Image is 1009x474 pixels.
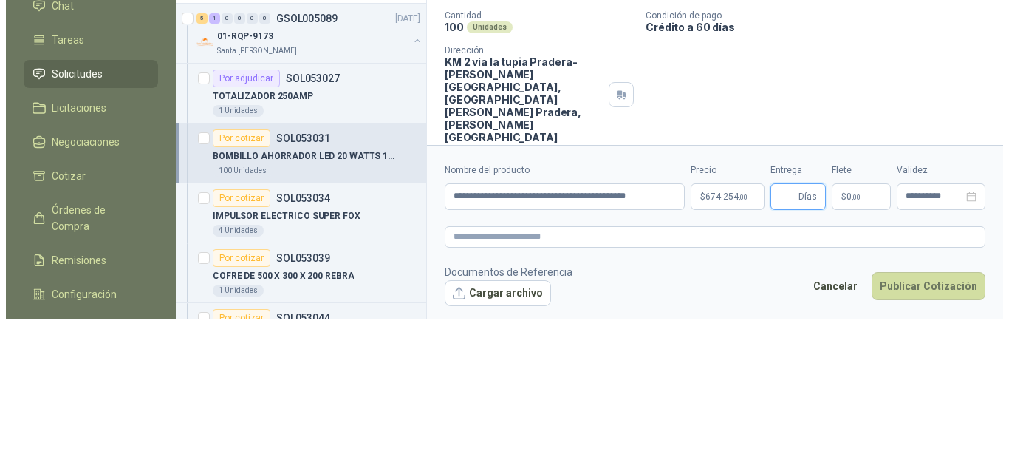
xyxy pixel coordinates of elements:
p: Condición de pago [640,10,991,21]
span: Solicitudes [46,66,97,82]
p: SOL053031 [270,133,324,143]
p: 100 [439,21,458,33]
span: ,00 [733,193,742,201]
p: $674.254,00 [685,183,759,210]
a: Por cotizarSOL053039COFRE DE 500 X 300 X 200 REBRA1 Unidades [170,243,420,303]
a: Órdenes de Compra [18,196,152,240]
p: SOL053044 [270,313,324,323]
a: Negociaciones [18,128,152,156]
div: 5 [191,13,202,24]
span: Días [793,184,811,209]
label: Flete [826,163,885,177]
div: Por cotizar [207,309,264,327]
p: Crédito a 60 días [640,21,991,33]
div: 0 [216,13,227,24]
p: COFRE DE 500 X 300 X 200 REBRA [207,269,348,283]
p: Cantidad [439,10,628,21]
div: 0 [228,13,239,24]
p: KM 2 vía la tupia Pradera-[PERSON_NAME][GEOGRAPHIC_DATA], [GEOGRAPHIC_DATA][PERSON_NAME] Pradera ... [439,55,597,143]
button: Publicar Cotización [866,272,979,300]
span: Licitaciones [46,100,100,116]
div: 0 [241,13,252,24]
a: Tareas [18,26,152,54]
a: Por cotizarSOL053031BOMBILLO AHORRADOR LED 20 WATTS 120 VAC100 Unidades [170,123,420,183]
div: Por cotizar [207,129,264,147]
div: 100 Unidades [207,165,267,177]
p: Documentos de Referencia [439,264,567,280]
label: Validez [891,163,979,177]
p: $ 0,00 [826,183,885,210]
a: Por adjudicarSOL053027TOTALIZADOR 250AMP1 Unidades [170,64,420,123]
p: GSOL005089 [270,13,332,24]
span: 0 [841,192,855,201]
div: 1 [203,13,214,24]
p: Dirección [439,45,597,55]
div: 0 [253,13,264,24]
p: SOL053034 [270,193,324,203]
p: TOTALIZADOR 250AMP [207,89,307,104]
p: SOL053027 [280,73,334,84]
span: Remisiones [46,252,100,268]
span: 674.254 [700,192,742,201]
p: [DATE] [389,12,414,26]
div: 1 Unidades [207,285,258,297]
a: Cotizar [18,162,152,190]
div: Unidades [461,21,507,33]
p: SOL053039 [270,253,324,263]
img: Company Logo [191,33,208,51]
span: Cotizar [46,168,80,184]
span: ,00 [846,193,855,201]
a: Manuales y ayuda [18,314,152,342]
a: Por cotizarSOL053034IMPULSOR ELECTRICO SUPER FOX4 Unidades [170,183,420,243]
label: Entrega [765,163,820,177]
span: Órdenes de Compra [46,202,138,234]
span: Tareas [46,32,78,48]
div: 1 Unidades [207,105,258,117]
div: Por cotizar [207,249,264,267]
p: 01-RQP-9173 [211,30,267,44]
a: Remisiones [18,246,152,274]
span: Configuración [46,286,111,302]
span: $ [835,192,841,201]
label: Precio [685,163,759,177]
button: Cargar archivo [439,280,545,307]
button: Cancelar [799,272,860,300]
span: Negociaciones [46,134,114,150]
p: IMPULSOR ELECTRICO SUPER FOX [207,209,355,223]
div: Por adjudicar [207,70,274,87]
p: Santa [PERSON_NAME] [211,45,291,57]
div: Por cotizar [207,189,264,207]
div: 4 Unidades [207,225,258,237]
a: Por cotizarSOL053044 [170,303,420,363]
a: Configuración [18,280,152,308]
a: 5 1 0 0 0 0 GSOL005089[DATE] Company Logo01-RQP-9173Santa [PERSON_NAME] [191,10,417,57]
label: Nombre del producto [439,163,679,177]
a: Solicitudes [18,60,152,88]
a: Licitaciones [18,94,152,122]
p: BOMBILLO AHORRADOR LED 20 WATTS 120 VAC [207,149,391,163]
